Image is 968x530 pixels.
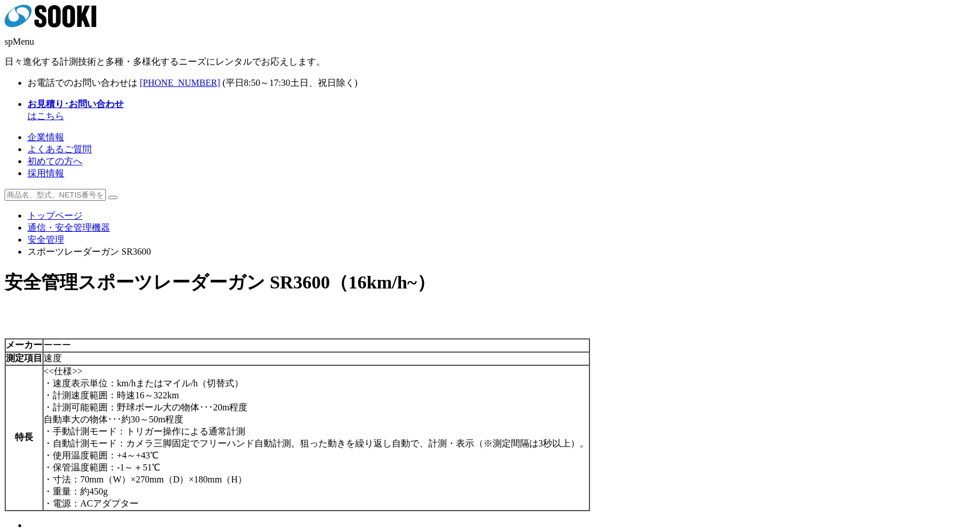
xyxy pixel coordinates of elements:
p: 日々進化する計測技術と多種・多様化するニーズにレンタルでお応えします。 [5,56,963,68]
span: spMenu [5,37,34,46]
span: スポーツレーダーガン SR3600（16km/h~） [78,272,435,292]
a: 採用情報 [27,168,64,178]
span: 8:50 [244,78,260,88]
th: 測定項目 [5,352,43,365]
span: (平日 ～ 土日、祝日除く) [222,78,357,88]
th: 特長 [5,365,43,511]
span: 17:30 [269,78,290,88]
a: 初めての方へ [27,156,82,166]
th: メーカー [5,339,43,352]
a: 企業情報 [27,132,64,142]
a: 通信・安全管理機器 [27,223,110,232]
a: よくあるご質問 [27,144,92,154]
td: 速度 [43,352,589,365]
input: 商品名、型式、NETIS番号を入力してください [5,189,106,201]
span: お電話でのお問い合わせは [27,78,137,88]
a: お見積り･お問い合わせはこちら [27,99,124,121]
span: はこちら [27,99,124,121]
td: ーーー [43,339,589,352]
a: 安全管理 [27,235,64,244]
a: [PHONE_NUMBER] [140,78,220,88]
span: 安全管理 [5,272,78,292]
td: <<仕様>> ・速度表示単位：km/hまたはマイル/h（切替式） ・計測速度範囲：時速16～322km ・計測可能範囲：野球ボール大の物体･･･20m程度 自動車大の物体･･･約30～50m程度... [43,365,589,511]
a: トップページ [27,211,82,220]
strong: お見積り･お問い合わせ [27,99,124,109]
li: スポーツレーダーガン SR3600 [27,246,963,258]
